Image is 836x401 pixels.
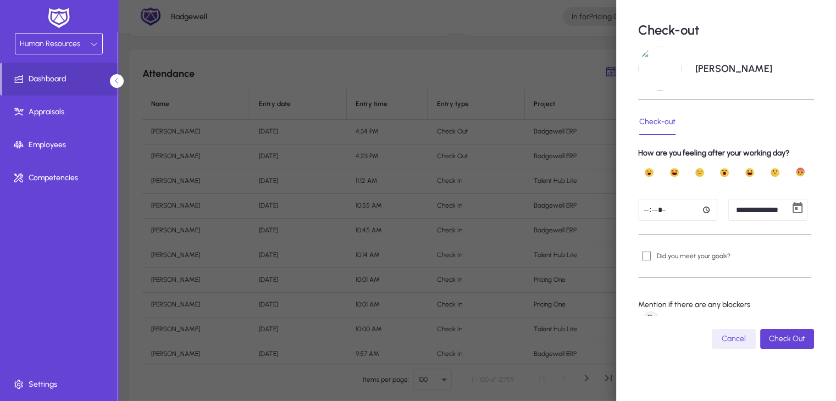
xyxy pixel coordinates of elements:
span: Settings [2,379,120,390]
span: Employees [2,140,120,151]
a: Settings [2,368,120,401]
span: Appraisals [2,107,120,118]
span: Dashboard [2,74,118,85]
img: white-logo.png [45,7,73,30]
span: Competencies [2,172,120,183]
p: Check-out [638,22,699,38]
a: Competencies [2,161,120,194]
a: Appraisals [2,96,120,129]
span: Human Resources [20,39,80,48]
a: Employees [2,129,120,161]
